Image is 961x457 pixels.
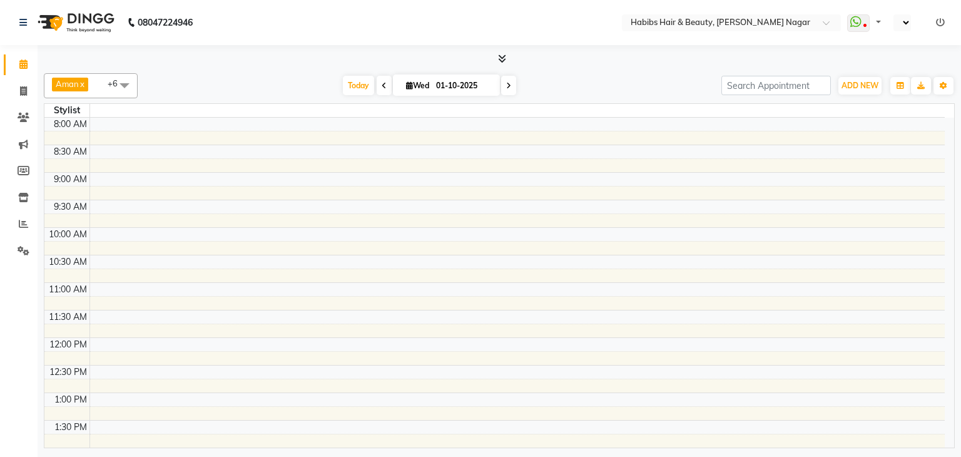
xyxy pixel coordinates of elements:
[51,118,89,131] div: 8:00 AM
[403,81,432,90] span: Wed
[842,81,878,90] span: ADD NEW
[46,228,89,241] div: 10:00 AM
[47,338,89,351] div: 12:00 PM
[52,393,89,406] div: 1:00 PM
[56,79,79,89] span: Aman
[52,421,89,434] div: 1:30 PM
[138,5,193,40] b: 08047224946
[721,76,831,95] input: Search Appointment
[343,76,374,95] span: Today
[46,311,89,324] div: 11:30 AM
[51,173,89,186] div: 9:00 AM
[47,366,89,379] div: 12:30 PM
[46,255,89,269] div: 10:30 AM
[44,104,89,117] div: Stylist
[51,145,89,158] div: 8:30 AM
[108,78,127,88] span: +6
[79,79,84,89] a: x
[838,77,882,95] button: ADD NEW
[51,200,89,213] div: 9:30 AM
[432,76,495,95] input: 2025-10-01
[32,5,118,40] img: logo
[46,283,89,296] div: 11:00 AM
